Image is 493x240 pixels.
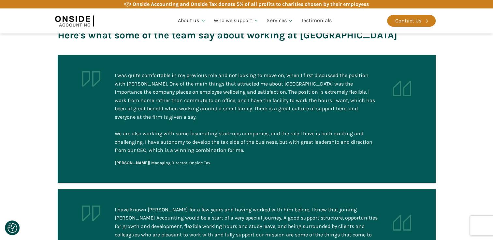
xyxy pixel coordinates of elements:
[7,223,17,233] img: Revisit consent button
[55,13,94,28] img: Onside Accounting
[297,10,336,32] a: Testimonials
[174,10,210,32] a: About us
[7,223,17,233] button: Consent Preferences
[115,71,379,154] div: I was quite comfortable in my previous role and not looking to move on, when I first discussed th...
[210,10,263,32] a: Who we support
[263,10,297,32] a: Services
[395,17,421,25] div: Contact Us
[58,26,397,44] h3: Here's what some of the team say about working at [GEOGRAPHIC_DATA]
[115,160,210,167] div: | Managing Director, Onside Tax
[115,160,149,165] b: [PERSON_NAME]
[387,15,436,27] a: Contact Us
